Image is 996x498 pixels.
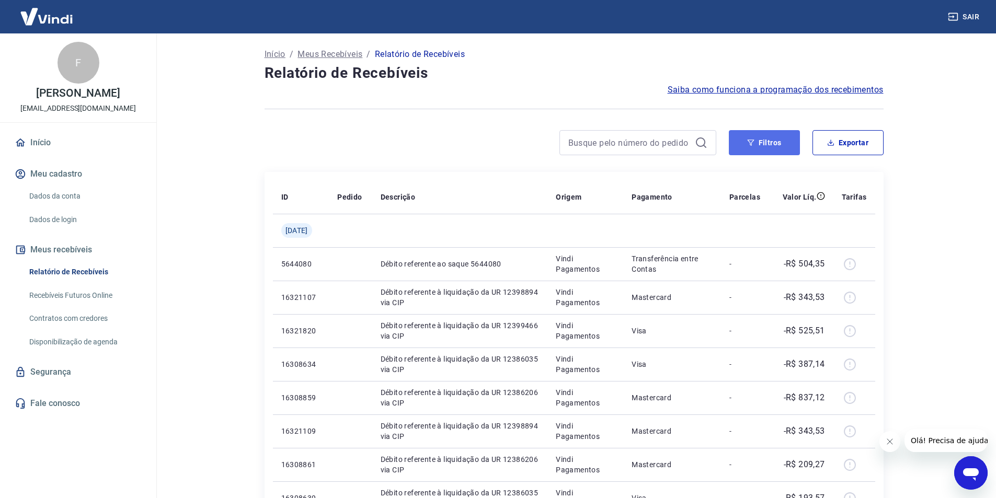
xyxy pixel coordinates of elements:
p: Vindi Pagamentos [556,421,615,442]
iframe: Fechar mensagem [879,431,900,452]
a: Contratos com credores [25,308,144,329]
a: Disponibilização de agenda [25,331,144,353]
p: - [729,326,760,336]
p: Débito referente à liquidação da UR 12386206 via CIP [381,454,540,475]
button: Meus recebíveis [13,238,144,261]
p: Vindi Pagamentos [556,253,615,274]
a: Relatório de Recebíveis [25,261,144,283]
p: Vindi Pagamentos [556,354,615,375]
p: Pagamento [632,192,672,202]
span: [DATE] [285,225,308,236]
p: 16308634 [281,359,321,369]
p: - [729,292,760,303]
p: Débito referente à liquidação da UR 12398894 via CIP [381,287,540,308]
p: Vindi Pagamentos [556,454,615,475]
p: ID [281,192,289,202]
p: - [729,459,760,470]
p: Mastercard [632,292,713,303]
button: Exportar [812,130,884,155]
p: Débito referente à liquidação da UR 12386035 via CIP [381,354,540,375]
p: - [729,359,760,369]
button: Filtros [729,130,800,155]
p: 5644080 [281,259,321,269]
p: -R$ 525,51 [784,325,825,337]
p: Visa [632,359,713,369]
p: Débito referente ao saque 5644080 [381,259,540,269]
p: 16308859 [281,392,321,403]
p: Débito referente à liquidação da UR 12398894 via CIP [381,421,540,442]
p: Vindi Pagamentos [556,387,615,408]
a: Recebíveis Futuros Online [25,285,144,306]
p: [EMAIL_ADDRESS][DOMAIN_NAME] [20,103,136,114]
button: Sair [946,7,983,27]
p: Vindi Pagamentos [556,287,615,308]
p: [PERSON_NAME] [36,88,120,99]
a: Início [13,131,144,154]
p: Relatório de Recebíveis [375,48,465,61]
p: Visa [632,326,713,336]
p: - [729,426,760,436]
p: 16308861 [281,459,321,470]
p: Valor Líq. [783,192,817,202]
a: Início [265,48,285,61]
a: Dados de login [25,209,144,230]
p: - [729,259,760,269]
iframe: Botão para abrir a janela de mensagens [954,456,988,490]
p: 16321107 [281,292,321,303]
p: Tarifas [842,192,867,202]
p: -R$ 343,53 [784,291,825,304]
a: Dados da conta [25,186,144,207]
p: Mastercard [632,426,713,436]
a: Meus Recebíveis [297,48,362,61]
p: 16321820 [281,326,321,336]
p: Vindi Pagamentos [556,320,615,341]
a: Fale conosco [13,392,144,415]
a: Segurança [13,361,144,384]
p: - [729,392,760,403]
span: Olá! Precisa de ajuda? [6,7,88,16]
button: Meu cadastro [13,163,144,186]
img: Vindi [13,1,81,32]
div: F [58,42,99,84]
p: Pedido [337,192,362,202]
h4: Relatório de Recebíveis [265,63,884,84]
p: Débito referente à liquidação da UR 12386206 via CIP [381,387,540,408]
p: -R$ 504,35 [784,258,825,270]
p: / [367,48,370,61]
p: -R$ 209,27 [784,458,825,471]
p: Origem [556,192,581,202]
p: Descrição [381,192,416,202]
p: Débito referente à liquidação da UR 12399466 via CIP [381,320,540,341]
p: -R$ 343,53 [784,425,825,437]
p: Mastercard [632,459,713,470]
iframe: Mensagem da empresa [905,429,988,452]
p: Mastercard [632,392,713,403]
p: -R$ 387,14 [784,358,825,370]
a: Saiba como funciona a programação dos recebimentos [668,84,884,96]
p: 16321109 [281,426,321,436]
p: / [290,48,293,61]
input: Busque pelo número do pedido [568,135,691,150]
p: Parcelas [729,192,760,202]
p: Transferência entre Contas [632,253,713,274]
p: -R$ 837,12 [784,391,825,404]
